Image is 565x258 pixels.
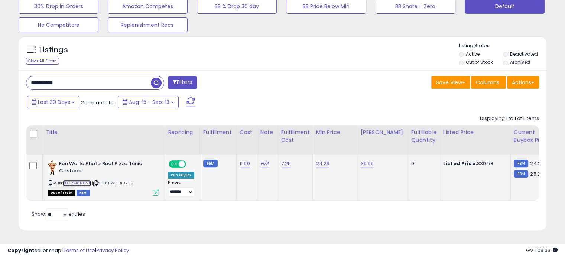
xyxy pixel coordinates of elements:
[360,128,405,136] div: [PERSON_NAME]
[514,170,528,178] small: FBM
[38,98,70,106] span: Last 30 Days
[118,96,179,108] button: Aug-15 - Sep-13
[459,42,546,49] p: Listing States:
[92,180,133,186] span: | SKU: FWD-110232
[507,76,539,89] button: Actions
[203,128,233,136] div: Fulfillment
[59,160,149,176] b: Fun World Photo Real Pizza Tunic Costume
[480,115,539,122] div: Displaying 1 to 1 of 1 items
[96,247,129,254] a: Privacy Policy
[526,247,558,254] span: 2025-10-15 09:33 GMT
[48,190,75,196] span: All listings that are currently out of stock and unavailable for purchase on Amazon
[64,247,95,254] a: Terms of Use
[63,180,91,186] a: B072M8N6VK
[510,59,530,65] label: Archived
[466,59,493,65] label: Out of Stock
[203,160,218,167] small: FBM
[77,190,90,196] span: FBM
[510,51,538,57] label: Deactivated
[39,45,68,55] h5: Listings
[168,76,197,89] button: Filters
[411,128,437,144] div: Fulfillable Quantity
[530,170,544,177] span: 25.24
[316,160,329,167] a: 24.29
[7,247,35,254] strong: Copyright
[260,160,269,167] a: N/A
[185,161,197,167] span: OFF
[168,128,197,136] div: Repricing
[443,160,505,167] div: $39.58
[32,210,85,218] span: Show: entries
[108,17,188,32] button: Replenishment Recs.
[431,76,470,89] button: Save View
[260,128,275,136] div: Note
[81,99,115,106] span: Compared to:
[129,98,169,106] span: Aug-15 - Sep-13
[360,160,374,167] a: 39.99
[530,160,544,167] span: 24.29
[168,180,194,197] div: Preset:
[466,51,480,57] label: Active
[240,128,254,136] div: Cost
[27,96,79,108] button: Last 30 Days
[281,128,310,144] div: Fulfillment Cost
[476,79,499,86] span: Columns
[443,160,477,167] b: Listed Price:
[46,128,162,136] div: Title
[281,160,291,167] a: 7.25
[7,247,129,254] div: seller snap | |
[411,160,434,167] div: 0
[240,160,250,167] a: 11.90
[169,161,179,167] span: ON
[514,160,528,167] small: FBM
[48,160,57,175] img: 41q4wJzhkPL._SL40_.jpg
[26,58,59,65] div: Clear All Filters
[471,76,506,89] button: Columns
[443,128,507,136] div: Listed Price
[514,128,552,144] div: Current Buybox Price
[48,160,159,195] div: ASIN:
[19,17,98,32] button: No Competitors
[168,172,194,179] div: Win BuyBox
[316,128,354,136] div: Min Price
